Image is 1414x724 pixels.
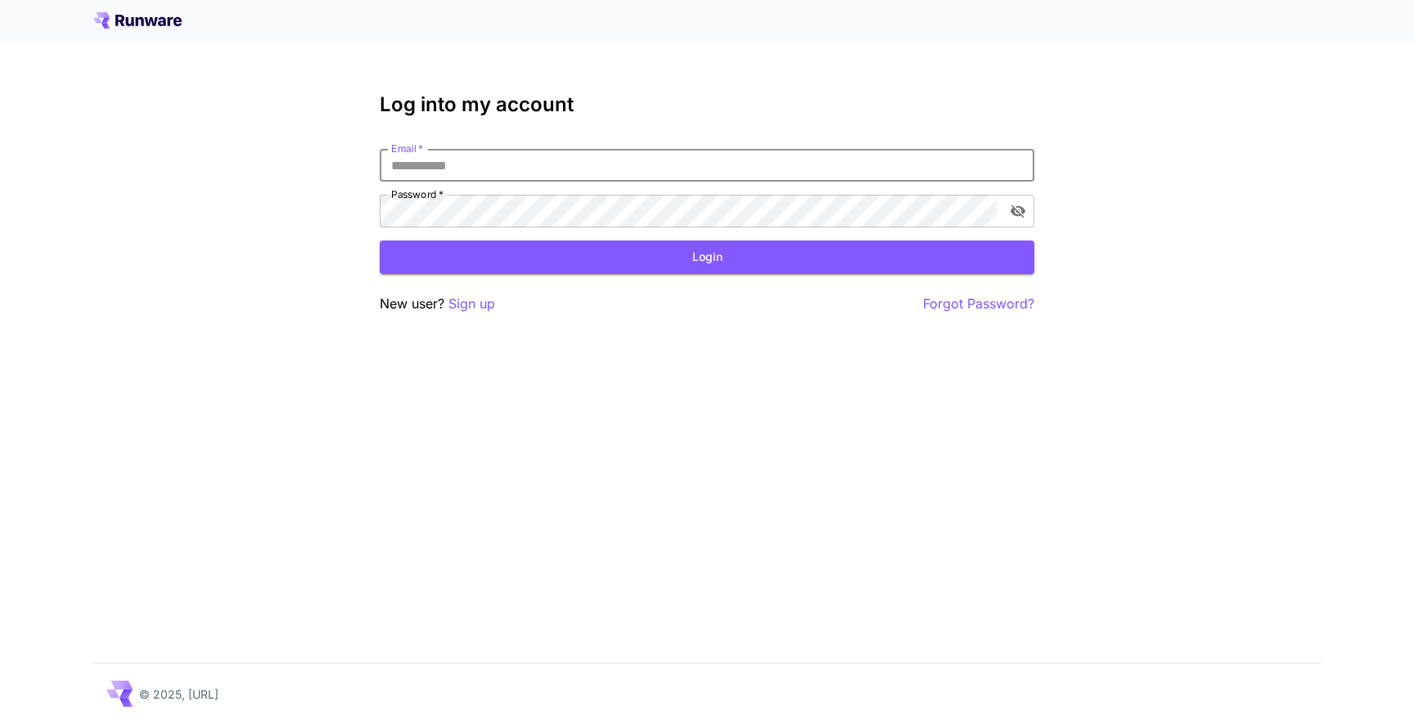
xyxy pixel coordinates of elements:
[1003,196,1033,226] button: toggle password visibility
[380,241,1034,274] button: Login
[448,294,495,314] button: Sign up
[139,686,218,703] p: © 2025, [URL]
[391,142,423,155] label: Email
[391,187,444,201] label: Password
[380,93,1034,116] h3: Log into my account
[923,294,1034,314] button: Forgot Password?
[380,294,495,314] p: New user?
